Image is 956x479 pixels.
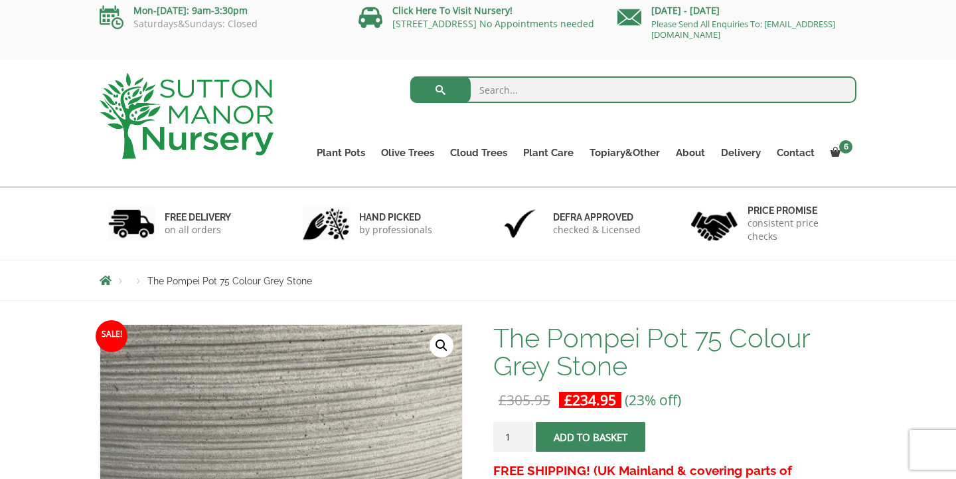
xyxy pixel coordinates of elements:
p: by professionals [359,223,432,237]
img: 2.jpg [303,207,349,240]
a: Cloud Trees [442,144,515,162]
bdi: 234.95 [564,391,616,409]
img: 4.jpg [691,203,738,244]
img: logo [100,73,274,159]
p: checked & Licensed [553,223,641,237]
input: Search... [410,76,857,103]
span: (23% off) [625,391,681,409]
button: Add to basket [536,422,645,452]
h6: hand picked [359,211,432,223]
span: £ [564,391,572,409]
img: 3.jpg [497,207,543,240]
p: [DATE] - [DATE] [617,3,856,19]
p: Mon-[DATE]: 9am-3:30pm [100,3,339,19]
h6: Defra approved [553,211,641,223]
span: Sale! [96,320,127,352]
h6: Price promise [748,205,848,217]
img: 1.jpg [108,207,155,240]
a: Olive Trees [373,144,442,162]
a: Click Here To Visit Nursery! [392,4,513,17]
a: Topiary&Other [582,144,668,162]
a: View full-screen image gallery [430,334,453,357]
p: consistent price checks [748,217,848,243]
p: Saturdays&Sundays: Closed [100,19,339,29]
a: About [668,144,713,162]
span: 6 [839,140,852,153]
input: Product quantity [493,422,533,452]
bdi: 305.95 [499,391,550,409]
a: 6 [823,144,856,162]
nav: Breadcrumbs [100,275,856,286]
h1: The Pompei Pot 75 Colour Grey Stone [493,324,856,380]
a: Contact [769,144,823,162]
a: Delivery [713,144,769,162]
span: The Pompei Pot 75 Colour Grey Stone [147,276,312,286]
p: on all orders [165,223,231,237]
h6: FREE DELIVERY [165,211,231,223]
a: [STREET_ADDRESS] No Appointments needed [392,17,594,30]
a: Plant Care [515,144,582,162]
span: £ [499,391,507,409]
a: Please Send All Enquiries To: [EMAIL_ADDRESS][DOMAIN_NAME] [651,18,835,41]
a: Plant Pots [309,144,373,162]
